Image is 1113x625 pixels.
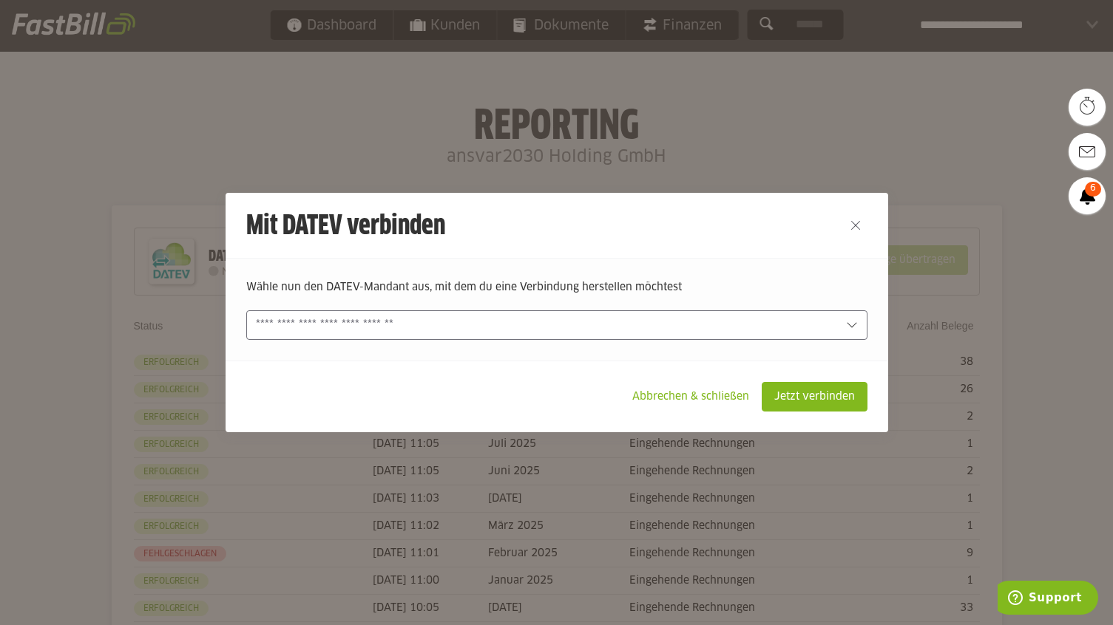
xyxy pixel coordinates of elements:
p: Wähle nun den DATEV-Mandant aus, mit dem du eine Verbindung herstellen möchtest [246,279,867,296]
span: 6 [1085,182,1101,197]
sl-button: Jetzt verbinden [762,382,867,411]
iframe: Öffnet ein Widget, in dem Sie weitere Informationen finden [998,581,1098,618]
sl-button: Abbrechen & schließen [620,382,762,411]
a: 6 [1069,177,1106,214]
